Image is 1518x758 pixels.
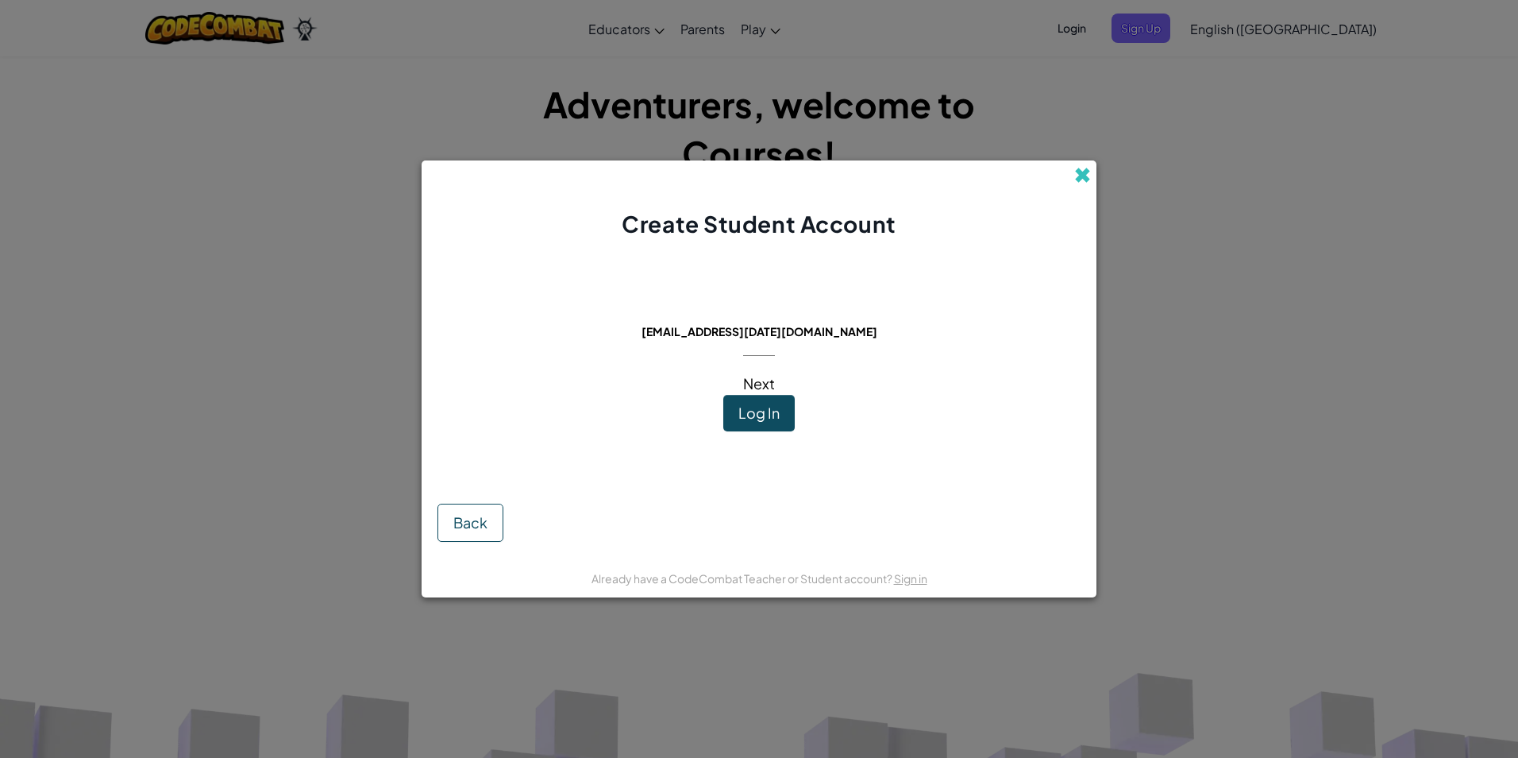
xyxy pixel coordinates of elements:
span: This email is already in use: [647,302,872,320]
span: [EMAIL_ADDRESS][DATE][DOMAIN_NAME] [641,324,877,338]
a: Sign in [894,571,927,586]
iframe: Sign in with Google Dialog [1192,16,1502,162]
button: Log In [723,395,795,431]
span: Already have a CodeCombat Teacher or Student account? [591,571,894,586]
span: Create Student Account [622,210,896,238]
span: Next [743,374,775,393]
span: Back [453,513,487,532]
button: Back [437,504,503,542]
span: Log In [738,404,780,422]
